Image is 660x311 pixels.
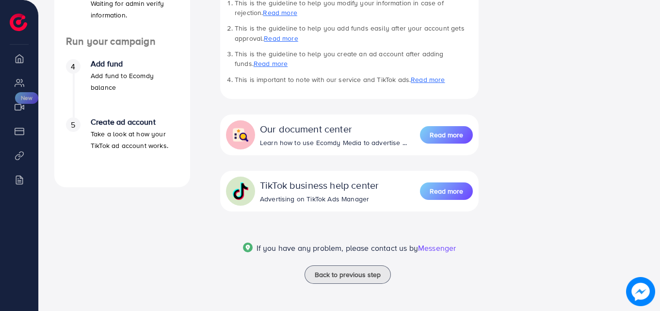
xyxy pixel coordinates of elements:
[54,117,190,176] li: Create ad account
[235,23,473,43] li: This is the guideline to help you add funds easily after your account gets approval.
[235,49,473,69] li: This is the guideline to help you create an ad account after adding funds.
[305,265,391,284] button: Back to previous step
[91,128,178,151] p: Take a look at how your TikTok ad account works.
[430,186,463,196] span: Read more
[627,278,655,306] img: image
[260,138,407,147] div: Learn how to use Ecomdy Media to advertise ...
[264,33,298,43] a: Read more
[411,75,445,84] a: Read more
[420,125,473,145] a: Read more
[254,59,288,68] a: Read more
[91,59,178,68] h4: Add fund
[91,117,178,127] h4: Create ad account
[54,59,190,117] li: Add fund
[54,35,190,48] h4: Run your campaign
[232,126,249,144] img: collapse
[420,182,473,200] button: Read more
[420,181,473,201] a: Read more
[10,14,27,31] img: logo
[257,243,418,253] span: If you have any problem, please contact us by
[232,182,249,200] img: collapse
[418,243,456,253] span: Messenger
[315,270,381,279] span: Back to previous step
[430,130,463,140] span: Read more
[235,75,473,84] li: This is important to note with our service and TikTok ads.
[71,61,75,72] span: 4
[263,8,297,17] a: Read more
[260,178,379,192] div: TikTok business help center
[260,122,407,136] div: Our document center
[71,119,75,131] span: 5
[260,194,379,204] div: Advertising on TikTok Ads Manager
[243,243,253,252] img: Popup guide
[91,70,178,93] p: Add fund to Ecomdy balance
[420,126,473,144] button: Read more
